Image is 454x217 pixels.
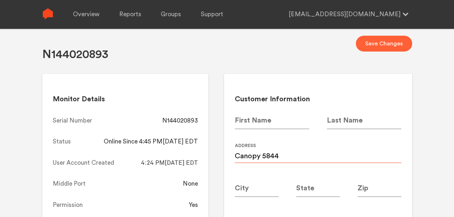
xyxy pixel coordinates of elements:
div: Permission [53,201,83,209]
img: Sense Logo [42,8,53,19]
div: N144020893 [162,116,198,125]
h2: Monitor Details [53,95,198,104]
div: Middle Port [53,180,86,188]
h2: Customer Information [235,95,401,104]
div: Online Since 4:45 PM[DATE] EDT [104,137,198,146]
span: 4:24 PM[DATE] EDT [141,159,198,166]
div: Yes [189,201,198,209]
div: Serial Number [53,116,92,125]
button: Save Changes [356,36,412,52]
div: None [183,180,198,188]
div: Status [53,137,71,146]
h1: N144020893 [42,47,108,62]
div: User Account Created [53,159,114,167]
